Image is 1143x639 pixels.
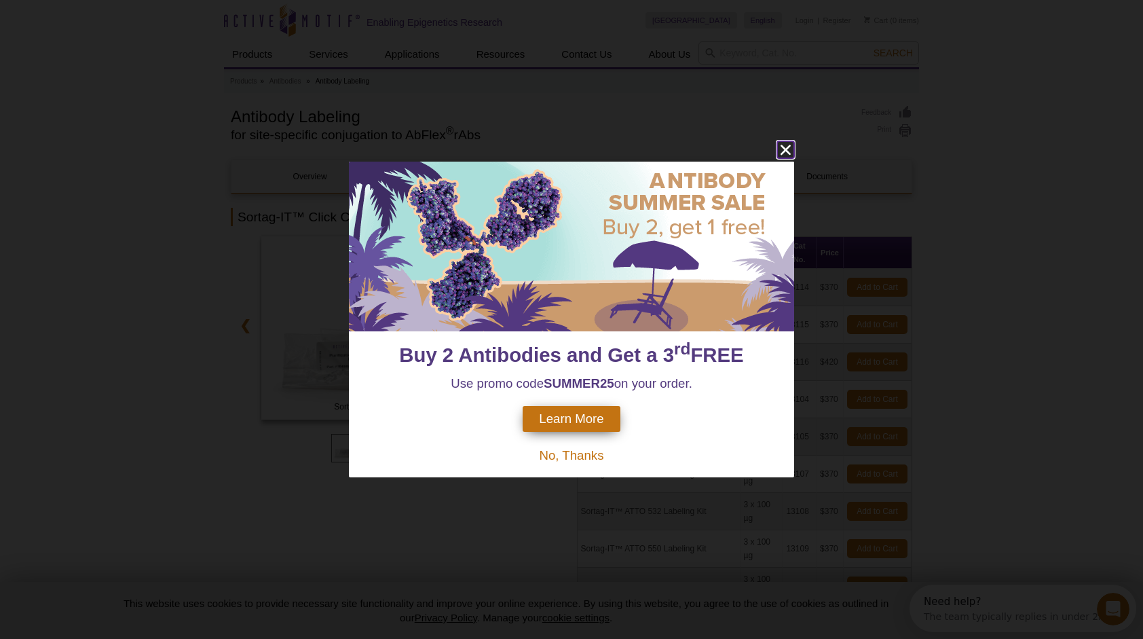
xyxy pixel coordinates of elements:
[14,22,198,37] div: The team typically replies in under 2m
[399,344,743,366] span: Buy 2 Antibodies and Get a 3 FREE
[777,141,794,158] button: close
[5,5,238,43] div: Open Intercom Messenger
[539,448,603,462] span: No, Thanks
[544,376,614,390] strong: SUMMER25
[14,12,198,22] div: Need help?
[451,376,692,390] span: Use promo code on your order.
[539,412,603,426] span: Learn More
[674,340,690,359] sup: rd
